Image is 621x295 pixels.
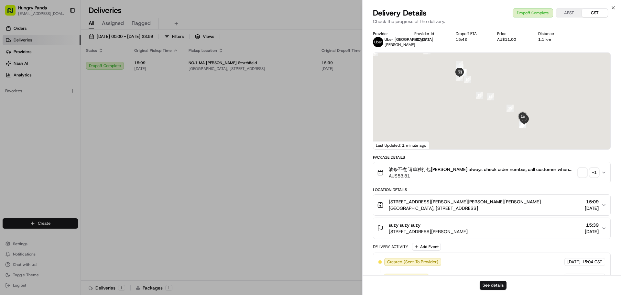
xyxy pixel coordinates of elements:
[20,100,52,106] span: [PERSON_NAME]
[456,67,463,74] div: 9
[385,42,415,47] span: [PERSON_NAME]
[373,187,611,192] div: Location Details
[373,195,610,215] button: [STREET_ADDRESS][PERSON_NAME][PERSON_NAME][PERSON_NAME][GEOGRAPHIC_DATA], [STREET_ADDRESS]15:09[D...
[64,161,78,165] span: Pylon
[567,259,581,265] span: [DATE]
[582,275,602,280] span: 15:04 CST
[373,218,610,239] button: suzy suzy suzy[STREET_ADDRESS][PERSON_NAME]15:39[DATE]
[373,8,427,18] span: Delivery Details
[389,222,420,228] span: suzy suzy suzy
[456,37,487,42] div: 15:42
[507,105,514,112] div: 15
[412,243,441,251] button: Add Event
[57,100,72,106] span: 8月19日
[585,228,599,235] span: [DATE]
[373,244,408,249] div: Delivery Activity
[373,141,429,149] div: Last Updated: 1 minute ago
[464,76,471,83] div: 10
[6,62,18,74] img: 1736555255976-a54dd68f-1ca7-489b-9aae-adbdc363a1c4
[456,61,463,68] div: 4
[46,160,78,165] a: Powered byPylon
[480,281,507,290] button: See details
[387,275,426,280] span: Not Assigned Driver
[585,222,599,228] span: 15:39
[582,9,608,17] button: CST
[6,94,17,105] img: Bea Lacdao
[497,37,528,42] div: AU$11.00
[414,37,427,42] button: 8CADF
[385,37,433,42] span: Uber [GEOGRAPHIC_DATA]
[519,121,526,128] div: 18
[29,62,106,68] div: Start new chat
[17,42,107,49] input: Clear
[556,9,582,17] button: AEST
[538,31,569,36] div: Distance
[456,64,463,72] div: 12
[6,84,43,89] div: Past conversations
[373,162,610,183] button: 油条不煮 请单独打包[PERSON_NAME] always check order number, call customer when you arrive, any delivery is...
[21,118,24,123] span: •
[487,93,494,100] div: 14
[6,26,118,36] p: Welcome 👋
[373,18,611,25] p: Check the progress of the delivery.
[585,205,599,211] span: [DATE]
[389,228,468,235] span: [STREET_ADDRESS][PERSON_NAME]
[54,100,56,106] span: •
[373,37,383,47] img: uber-new-logo.jpeg
[6,6,19,19] img: Nash
[414,31,445,36] div: Provider Id
[582,259,602,265] span: 15:04 CST
[25,118,40,123] span: 8月15日
[13,101,18,106] img: 1736555255976-a54dd68f-1ca7-489b-9aae-adbdc363a1c4
[61,145,104,151] span: API Documentation
[456,74,463,81] div: 7
[4,142,52,154] a: 📗Knowledge Base
[538,37,569,42] div: 1.1 km
[476,92,483,99] div: 13
[389,166,575,173] span: 油条不煮 请单独打包[PERSON_NAME] always check order number, call customer when you arrive, any delivery is...
[456,31,487,36] div: Dropoff ETA
[585,199,599,205] span: 15:09
[590,168,599,177] div: + 1
[389,173,575,179] span: AU$53.81
[459,69,466,76] div: 11
[52,142,106,154] a: 💻API Documentation
[6,145,12,151] div: 📗
[387,259,438,265] span: Created (Sent To Provider)
[389,199,541,205] span: [STREET_ADDRESS][PERSON_NAME][PERSON_NAME][PERSON_NAME]
[578,168,599,177] button: +1
[373,31,404,36] div: Provider
[389,205,541,211] span: [GEOGRAPHIC_DATA], [STREET_ADDRESS]
[110,64,118,72] button: Start new chat
[567,275,581,280] span: [DATE]
[100,83,118,91] button: See all
[497,31,528,36] div: Price
[13,145,49,151] span: Knowledge Base
[373,155,611,160] div: Package Details
[55,145,60,151] div: 💻
[460,69,467,76] div: 8
[14,62,25,74] img: 1753817452368-0c19585d-7be3-40d9-9a41-2dc781b3d1eb
[29,68,89,74] div: We're available if you need us!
